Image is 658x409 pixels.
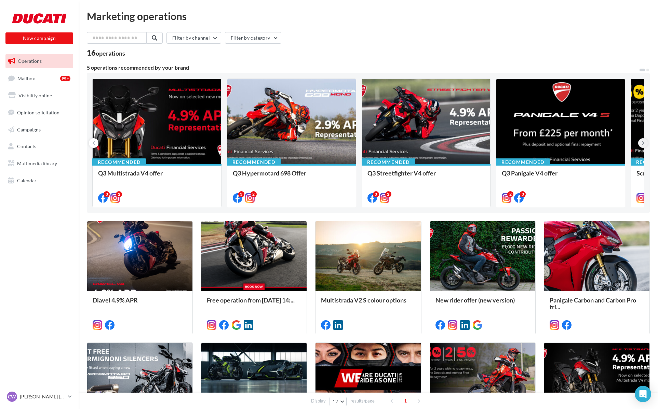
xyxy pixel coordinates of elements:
[18,93,52,98] span: Visibility online
[104,191,110,197] div: 3
[5,390,73,403] a: CW [PERSON_NAME] [PERSON_NAME]
[87,49,125,57] div: 16
[311,398,326,404] span: Display
[400,395,411,406] span: 1
[5,32,73,44] button: New campaign
[17,160,57,166] span: Multimedia library
[4,105,75,120] a: Opinion solicitation
[18,58,42,64] span: Operations
[520,191,526,197] div: 3
[17,75,35,81] span: Mailbox
[87,11,650,21] div: Marketing operations
[321,296,406,304] span: Multistrada V2 S colour options
[502,169,558,177] span: Q3 Panigale V4 offer
[207,296,295,304] span: Free operation from [DATE] 14:...
[635,386,651,402] div: Open Intercom Messenger
[8,393,16,400] span: CW
[4,123,75,137] a: Campaigns
[233,169,306,177] span: Q3 Hypermotard 698 Offer
[251,191,257,197] div: 2
[225,32,281,44] button: Filter by category
[496,158,550,166] div: Recommended
[435,296,515,304] span: New rider offer (new version)
[87,65,639,70] div: 5 operations recommended by your brand
[17,143,36,149] span: Contacts
[4,139,75,154] a: Contacts
[20,393,65,400] p: [PERSON_NAME] [PERSON_NAME]
[17,126,41,132] span: Campaigns
[4,173,75,188] a: Calendar
[550,296,636,311] span: Panigale Carbon and Carbon Pro tri...
[17,110,59,115] span: Opinion solicitation
[227,158,281,166] div: Recommended
[96,50,125,56] div: operations
[4,88,75,103] a: Visibility online
[166,32,221,44] button: Filter by channel
[385,191,391,197] div: 2
[367,169,436,177] span: Q3 Streetfighter V4 offer
[98,169,163,177] span: Q3 Multistrada V4 offer
[373,191,379,197] div: 3
[4,71,75,86] a: Mailbox99+
[116,191,122,197] div: 2
[60,76,70,81] div: 99+
[350,398,375,404] span: results/page
[238,191,244,197] div: 3
[333,399,338,404] span: 12
[4,156,75,171] a: Multimedia library
[507,191,513,197] div: 2
[4,54,75,68] a: Operations
[362,158,415,166] div: Recommended
[93,296,138,304] span: Diavel 4.9% APR
[17,178,37,183] span: Calendar
[330,397,347,406] button: 12
[92,158,146,166] div: Recommended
